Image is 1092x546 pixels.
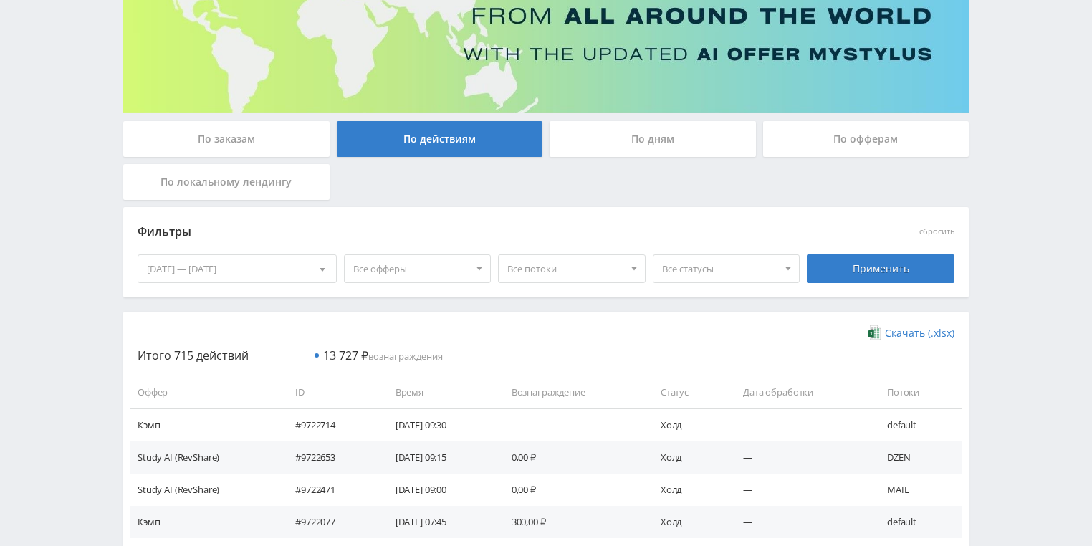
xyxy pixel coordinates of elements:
[729,441,873,474] td: —
[497,376,646,408] td: Вознаграждение
[123,164,330,200] div: По локальному лендингу
[646,474,729,506] td: Холд
[729,506,873,538] td: —
[807,254,954,283] div: Применить
[130,408,281,441] td: Кэмп
[873,506,962,538] td: default
[123,121,330,157] div: По заказам
[497,441,646,474] td: 0,00 ₽
[353,255,469,282] span: Все офферы
[381,506,497,538] td: [DATE] 07:45
[138,348,249,363] span: Итого 715 действий
[281,441,381,474] td: #9722653
[550,121,756,157] div: По дням
[873,376,962,408] td: Потоки
[281,376,381,408] td: ID
[130,376,281,408] td: Оффер
[497,474,646,506] td: 0,00 ₽
[497,408,646,441] td: —
[919,227,954,236] button: сбросить
[497,506,646,538] td: 300,00 ₽
[323,348,368,363] span: 13 727 ₽
[381,474,497,506] td: [DATE] 09:00
[729,376,873,408] td: Дата обработки
[662,255,778,282] span: Все статусы
[323,350,443,363] span: вознаграждения
[646,506,729,538] td: Холд
[868,325,881,340] img: xlsx
[507,255,623,282] span: Все потоки
[281,506,381,538] td: #9722077
[873,441,962,474] td: DZEN
[381,376,497,408] td: Время
[130,506,281,538] td: Кэмп
[130,441,281,474] td: Study AI (RevShare)
[868,326,954,340] a: Скачать (.xlsx)
[646,408,729,441] td: Холд
[337,121,543,157] div: По действиям
[873,474,962,506] td: MAIL
[646,376,729,408] td: Статус
[729,408,873,441] td: —
[138,221,749,243] div: Фильтры
[130,474,281,506] td: Study AI (RevShare)
[281,408,381,441] td: #9722714
[646,441,729,474] td: Холд
[873,408,962,441] td: default
[138,255,336,282] div: [DATE] — [DATE]
[381,408,497,441] td: [DATE] 09:30
[381,441,497,474] td: [DATE] 09:15
[885,327,954,339] span: Скачать (.xlsx)
[281,474,381,506] td: #9722471
[763,121,969,157] div: По офферам
[729,474,873,506] td: —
